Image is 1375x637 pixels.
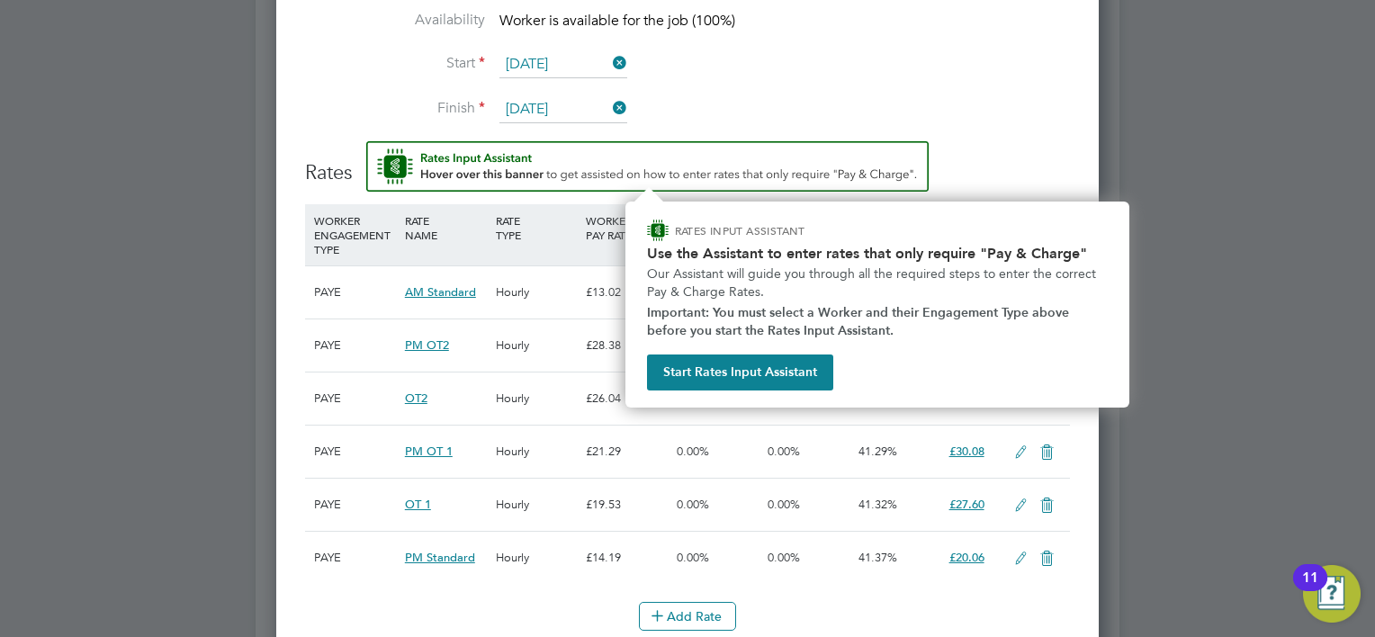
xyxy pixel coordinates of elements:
[310,532,400,584] div: PAYE
[647,354,833,390] button: Start Rates Input Assistant
[405,444,453,459] span: PM OT 1
[499,51,627,78] input: Select one
[768,550,800,565] span: 0.00%
[405,284,476,300] span: AM Standard
[581,532,672,584] div: £14.19
[647,245,1108,262] h2: Use the Assistant to enter rates that only require "Pay & Charge"
[647,305,1073,338] strong: Important: You must select a Worker and their Engagement Type above before you start the Rates In...
[647,220,669,241] img: ENGAGE Assistant Icon
[491,479,582,531] div: Hourly
[305,11,485,30] label: Availability
[858,497,897,512] span: 41.32%
[1302,578,1318,601] div: 11
[949,550,984,565] span: £20.06
[405,497,431,512] span: OT 1
[639,602,736,631] button: Add Rate
[625,202,1129,408] div: How to input Rates that only require Pay & Charge
[499,12,735,30] span: Worker is available for the job (100%)
[310,426,400,478] div: PAYE
[491,266,582,318] div: Hourly
[581,319,672,372] div: £28.38
[491,426,582,478] div: Hourly
[491,319,582,372] div: Hourly
[677,550,709,565] span: 0.00%
[305,141,1070,186] h3: Rates
[858,550,897,565] span: 41.37%
[768,497,800,512] span: 0.00%
[310,372,400,425] div: PAYE
[405,390,427,406] span: OT2
[581,426,672,478] div: £21.29
[310,319,400,372] div: PAYE
[675,223,901,238] p: RATES INPUT ASSISTANT
[647,265,1108,301] p: Our Assistant will guide you through all the required steps to enter the correct Pay & Charge Rates.
[677,497,709,512] span: 0.00%
[581,266,672,318] div: £13.02
[499,96,627,123] input: Select one
[1303,565,1361,623] button: Open Resource Center, 11 new notifications
[949,497,984,512] span: £27.60
[405,550,475,565] span: PM Standard
[581,372,672,425] div: £26.04
[677,444,709,459] span: 0.00%
[405,337,449,353] span: PM OT2
[949,444,984,459] span: £30.08
[491,372,582,425] div: Hourly
[581,479,672,531] div: £19.53
[310,479,400,531] div: PAYE
[305,99,485,118] label: Finish
[858,444,897,459] span: 41.29%
[310,204,400,265] div: WORKER ENGAGEMENT TYPE
[310,266,400,318] div: PAYE
[305,54,485,73] label: Start
[768,444,800,459] span: 0.00%
[581,204,672,251] div: WORKER PAY RATE
[366,141,929,192] button: Rate Assistant
[400,204,491,251] div: RATE NAME
[491,204,582,251] div: RATE TYPE
[491,532,582,584] div: Hourly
